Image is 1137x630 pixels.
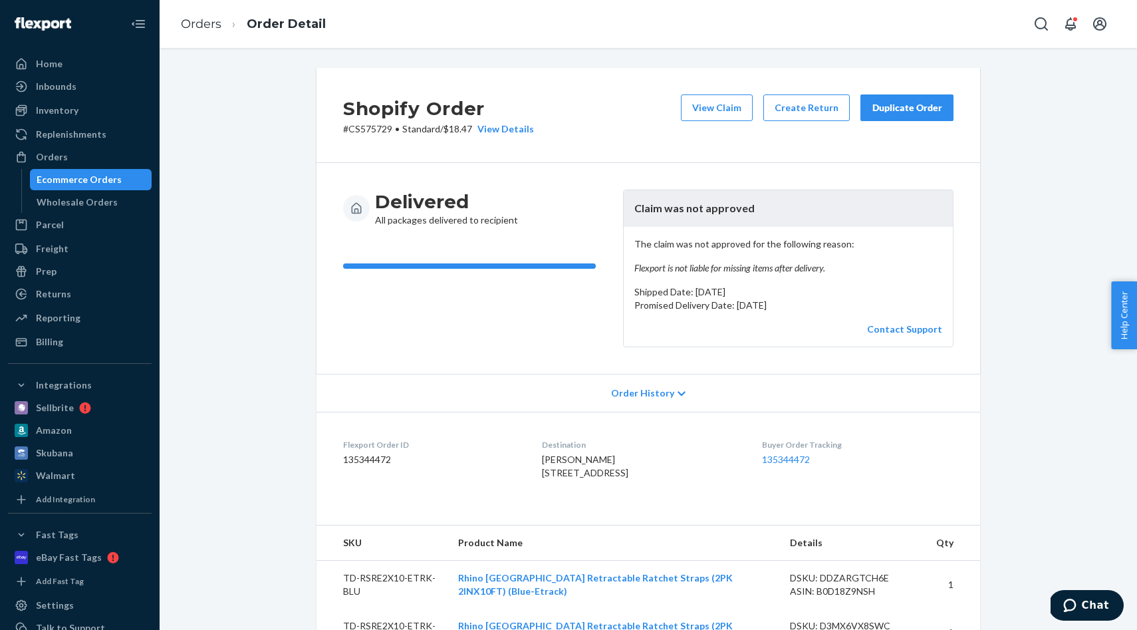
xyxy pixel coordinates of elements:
[125,11,152,37] button: Close Navigation
[36,287,71,301] div: Returns
[8,124,152,145] a: Replenishments
[8,331,152,353] a: Billing
[36,551,102,564] div: eBay Fast Tags
[15,17,71,31] img: Flexport logo
[36,242,68,255] div: Freight
[763,94,850,121] button: Create Return
[247,17,326,31] a: Order Detail
[36,599,74,612] div: Settings
[375,190,518,214] h3: Delivered
[8,76,152,97] a: Inbounds
[926,560,980,609] td: 1
[634,285,942,299] p: Shipped Date: [DATE]
[30,192,152,213] a: Wholesale Orders
[634,237,942,275] p: The claim was not approved for the following reason:
[36,265,57,278] div: Prep
[8,283,152,305] a: Returns
[343,453,521,466] dd: 135344472
[37,196,118,209] div: Wholesale Orders
[872,101,942,114] div: Duplicate Order
[634,261,942,275] em: Flexport is not liable for missing items after delivery.
[37,173,122,186] div: Ecommerce Orders
[316,560,447,609] td: TD-RSRE2X10-ETRK-BLU
[36,150,68,164] div: Orders
[8,214,152,236] a: Parcel
[8,100,152,121] a: Inventory
[36,446,73,460] div: Skubana
[343,439,521,450] dt: Flexport Order ID
[779,526,926,561] th: Details
[762,439,953,450] dt: Buyer Order Tracking
[8,524,152,546] button: Fast Tags
[36,401,74,414] div: Sellbrite
[402,123,440,134] span: Standard
[8,595,152,616] a: Settings
[8,53,152,75] a: Home
[8,420,152,441] a: Amazon
[36,575,84,587] div: Add Fast Tag
[458,572,733,597] a: Rhino [GEOGRAPHIC_DATA] Retractable Ratchet Straps (2PK 2INX10FT) (Blue-Etrack)
[36,57,63,71] div: Home
[634,299,942,312] p: Promised Delivery Date: [DATE]
[1028,11,1055,37] button: Open Search Box
[343,122,534,136] p: # CS575729 / $18.47
[36,311,80,325] div: Reporting
[8,261,152,282] a: Prep
[316,526,447,561] th: SKU
[681,94,753,121] button: View Claim
[8,547,152,568] a: eBay Fast Tags
[624,190,953,227] header: Claim was not approved
[1057,11,1084,37] button: Open notifications
[36,218,64,232] div: Parcel
[8,465,152,486] a: Walmart
[8,375,152,396] button: Integrations
[472,122,534,136] button: View Details
[375,190,518,227] div: All packages delivered to recipient
[8,307,152,329] a: Reporting
[8,238,152,259] a: Freight
[8,442,152,464] a: Skubana
[542,439,740,450] dt: Destination
[36,469,75,482] div: Walmart
[790,585,915,598] div: ASIN: B0D18Z9NSH
[762,454,810,465] a: 135344472
[36,335,63,349] div: Billing
[36,528,78,542] div: Fast Tags
[36,424,72,437] div: Amazon
[1051,590,1124,623] iframe: Opens a widget where you can chat to one of our agents
[36,104,78,117] div: Inventory
[343,94,534,122] h2: Shopify Order
[170,5,336,44] ol: breadcrumbs
[36,80,76,93] div: Inbounds
[30,169,152,190] a: Ecommerce Orders
[395,123,400,134] span: •
[860,94,953,121] button: Duplicate Order
[36,379,92,392] div: Integrations
[8,146,152,168] a: Orders
[36,128,106,141] div: Replenishments
[1086,11,1113,37] button: Open account menu
[867,323,942,335] a: Contact Support
[611,387,674,400] span: Order History
[8,492,152,508] a: Add Integration
[790,571,915,585] div: DSKU: DDZARGTCH6E
[447,526,779,561] th: Product Name
[1111,281,1137,349] button: Help Center
[8,573,152,589] a: Add Fast Tag
[542,454,628,478] span: [PERSON_NAME] [STREET_ADDRESS]
[36,494,95,505] div: Add Integration
[926,526,980,561] th: Qty
[181,17,221,31] a: Orders
[8,397,152,418] a: Sellbrite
